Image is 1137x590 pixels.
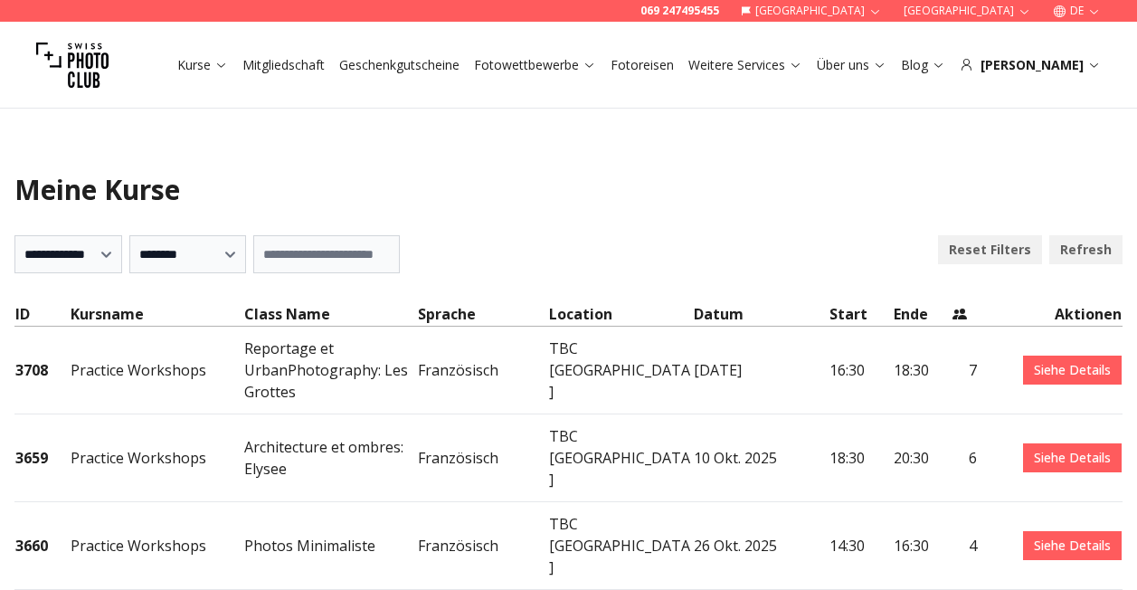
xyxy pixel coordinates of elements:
[177,56,228,74] a: Kurse
[611,56,674,74] a: Fotoreisen
[1060,241,1112,259] b: Refresh
[938,235,1042,264] button: Reset Filters
[893,327,952,414] td: 18:30
[952,414,978,502] td: 6
[640,4,719,18] a: 069 247495455
[14,174,1123,206] h1: Meine Kurse
[467,52,603,78] button: Fotowettbewerbe
[170,52,235,78] button: Kurse
[417,502,549,590] td: Französisch
[893,502,952,590] td: 16:30
[960,56,1101,74] div: [PERSON_NAME]
[548,302,693,327] th: Location
[893,302,952,327] th: Ende
[14,502,70,590] td: 3660
[14,302,70,327] th: ID
[417,302,549,327] th: Sprache
[548,327,693,414] td: TBC [GEOGRAPHIC_DATA]
[952,327,978,414] td: 7
[243,414,417,502] td: Architecture et ombres: Elysee
[1049,235,1123,264] button: Refresh
[548,502,693,590] td: TBC [GEOGRAPHIC_DATA]
[70,502,243,590] td: Practice Workshops
[339,56,460,74] a: Geschenkgutscheine
[829,327,892,414] td: 16:30
[70,302,243,327] th: Kursname
[817,56,886,74] a: Über uns
[243,502,417,590] td: Photos Minimaliste
[474,56,596,74] a: Fotowettbewerbe
[693,502,829,590] td: 26 Okt. 2025
[242,56,325,74] a: Mitgliedschaft
[978,302,1123,327] th: Aktionen
[688,56,802,74] a: Weitere Services
[1023,531,1122,560] a: Siehe Details
[548,414,693,502] td: TBC [GEOGRAPHIC_DATA]
[332,52,467,78] button: Geschenkgutscheine
[1023,356,1122,385] a: Siehe Details
[693,327,829,414] td: [DATE]
[243,327,417,414] td: Reportage et UrbanPhotography: Les Grottes
[901,56,945,74] a: Blog
[693,414,829,502] td: 10 Okt. 2025
[417,327,549,414] td: Französisch
[894,52,952,78] button: Blog
[417,414,549,502] td: Französisch
[829,502,892,590] td: 14:30
[829,414,892,502] td: 18:30
[1023,443,1122,472] a: Siehe Details
[36,29,109,101] img: Swiss photo club
[893,414,952,502] td: 20:30
[243,302,417,327] th: Class Name
[70,327,243,414] td: Practice Workshops
[603,52,681,78] button: Fotoreisen
[829,302,892,327] th: Start
[235,52,332,78] button: Mitgliedschaft
[810,52,894,78] button: Über uns
[693,302,829,327] th: Datum
[949,241,1031,259] b: Reset Filters
[14,327,70,414] td: 3708
[681,52,810,78] button: Weitere Services
[14,414,70,502] td: 3659
[952,502,978,590] td: 4
[70,414,243,502] td: Practice Workshops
